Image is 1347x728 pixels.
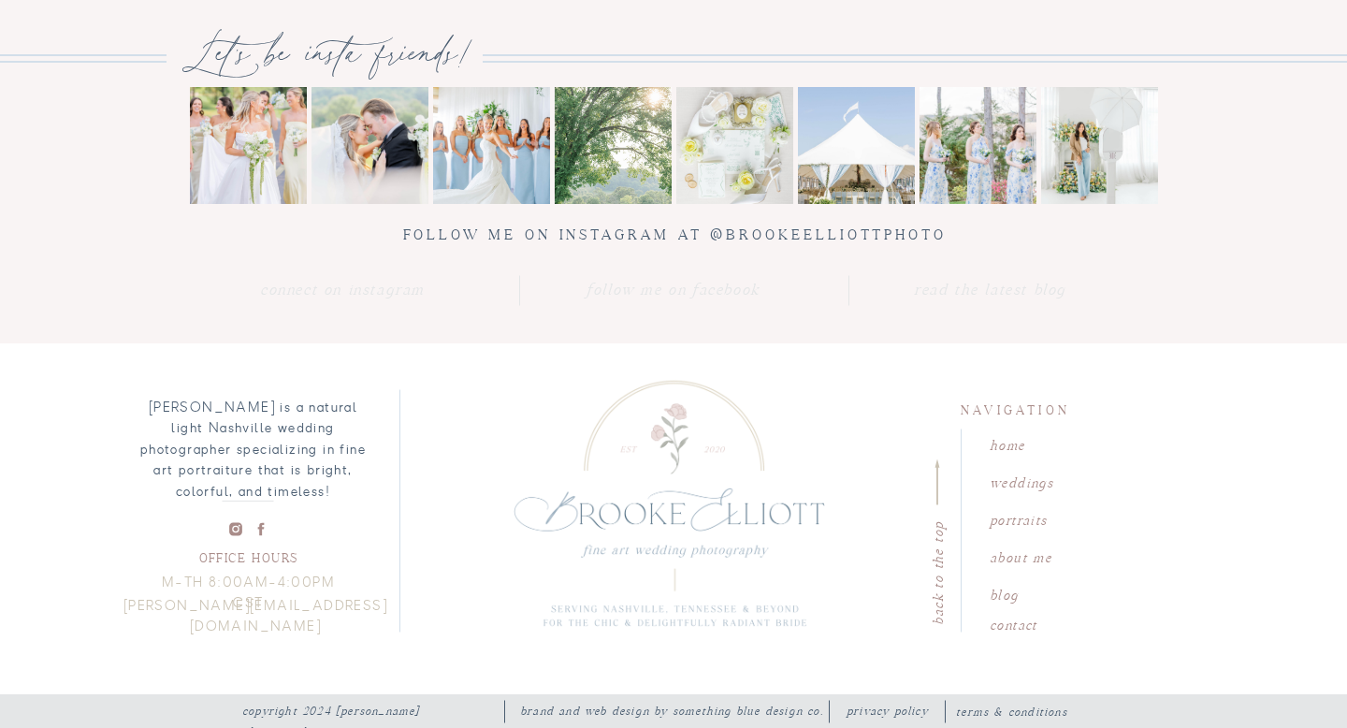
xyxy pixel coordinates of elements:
[990,434,1096,452] a: home
[839,702,935,720] a: privacy policy
[379,223,970,251] p: Follow me on instagram at @brookeelliottphoto
[555,87,672,204] img: 8-11 hour days with zero break? That’s going to be a no from me😂 Brides, grooms, family, friends…...
[961,399,1067,416] p: Navigation
[311,87,428,204] img: Why do I always see that high end photographers always have to be professional? Like duh…? But al...
[798,87,915,204] img: One word… ICONIC🥂 Connor and Ben’s east coast style wedding at @turtlepointycc was straight out o...
[676,87,793,204] img: Still swooning over the details at Sarah and Jack’s Nashville wedding at @diamondcreekfarm 🥂🤍
[433,87,550,204] img: Teaser for Connor and Ben’s wedding film!!😍 Currently editing their gallery and I constantly find...
[186,546,311,564] p: office hours
[920,87,1036,204] img: TEASER for Lauren and Kirkland☺️ This wedding at @twincreeksevents was so beautiful and intimate,...
[937,703,1086,721] a: terms & conditions
[927,518,945,625] a: back to the top
[990,472,1096,489] a: weddings
[587,277,760,305] a: follow me on facebook
[990,584,1096,602] a: blog
[520,702,829,720] nav: brand and web design by something blue design co.
[190,87,307,204] img: The best candid moment of Sarah and Jack’s wedding🤣 Being a wife is such a rewarding experience e...
[903,277,1077,305] a: read the latest blog
[242,702,495,720] a: COPYRIGHT 2024 [PERSON_NAME] photography
[1041,87,1158,204] img: WINNER ANNOUNCED ✨ BIG ANNOUNCEMENT + GIVEAWAY ✨ I’m so excited to introduce my newest venture: S...
[154,25,499,80] p: Let's be insta friends!
[990,546,1096,564] a: about me
[990,509,1096,527] a: portraits
[132,398,374,493] p: [PERSON_NAME] is a natural light Nashville wedding photographer specializing in fine art portrait...
[255,277,429,305] a: Connect on instagram
[121,596,390,624] a: [PERSON_NAME][EMAIL_ADDRESS][DOMAIN_NAME]
[990,614,1096,632] a: contact
[145,573,352,601] p: M-TH 8:00AM-4:00PM CST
